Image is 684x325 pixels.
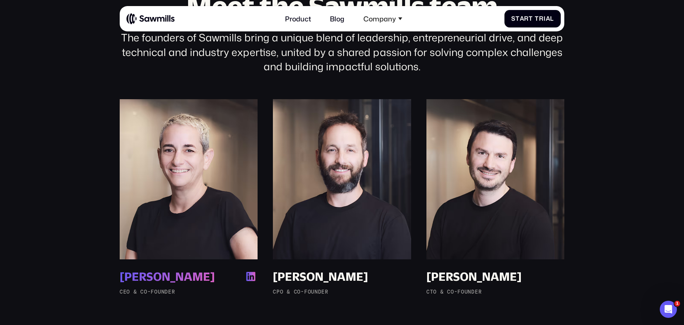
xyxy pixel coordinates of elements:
[660,301,677,318] iframe: Intercom live chat
[120,289,258,295] div: CEO & Co-Founder
[273,289,411,295] div: CPO & Co-Founder
[511,15,515,22] span: S
[426,289,564,295] div: CTO & Co-Founder
[535,15,539,22] span: T
[550,15,554,22] span: l
[544,15,546,22] span: i
[524,15,529,22] span: r
[515,15,520,22] span: t
[325,9,350,28] a: Blog
[529,15,533,22] span: t
[273,99,411,295] a: [PERSON_NAME]CPO & Co-Founder
[363,15,396,23] div: Company
[546,15,550,22] span: a
[120,270,215,284] div: [PERSON_NAME]
[426,99,564,295] a: [PERSON_NAME]CTO & Co-Founder
[539,15,544,22] span: r
[120,30,564,73] div: The founders of Sawmills bring a unique blend of leadership, entrepreneurial drive, and deep tech...
[280,9,316,28] a: Product
[520,15,524,22] span: a
[358,9,407,28] div: Company
[504,10,561,27] a: StartTrial
[120,99,258,295] a: [PERSON_NAME]CEO & Co-Founder
[674,301,680,306] span: 1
